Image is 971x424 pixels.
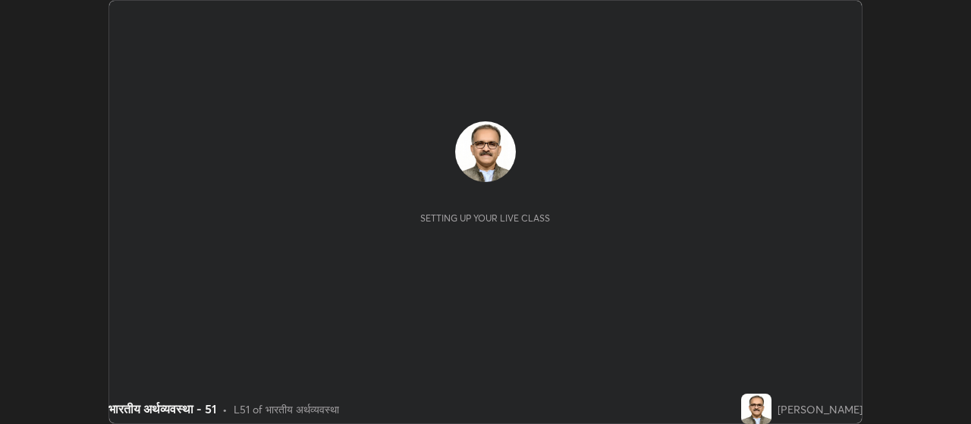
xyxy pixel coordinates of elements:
[420,212,550,224] div: Setting up your live class
[741,394,771,424] img: 3056300093b4429f8abc2a26d5496710.jpg
[222,401,228,417] div: •
[778,401,863,417] div: [PERSON_NAME]
[455,121,516,182] img: 3056300093b4429f8abc2a26d5496710.jpg
[234,401,339,417] div: L51 of भारतीय अर्थव्यवस्था
[108,400,216,418] div: भारतीय अर्थव्यवस्था - 51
